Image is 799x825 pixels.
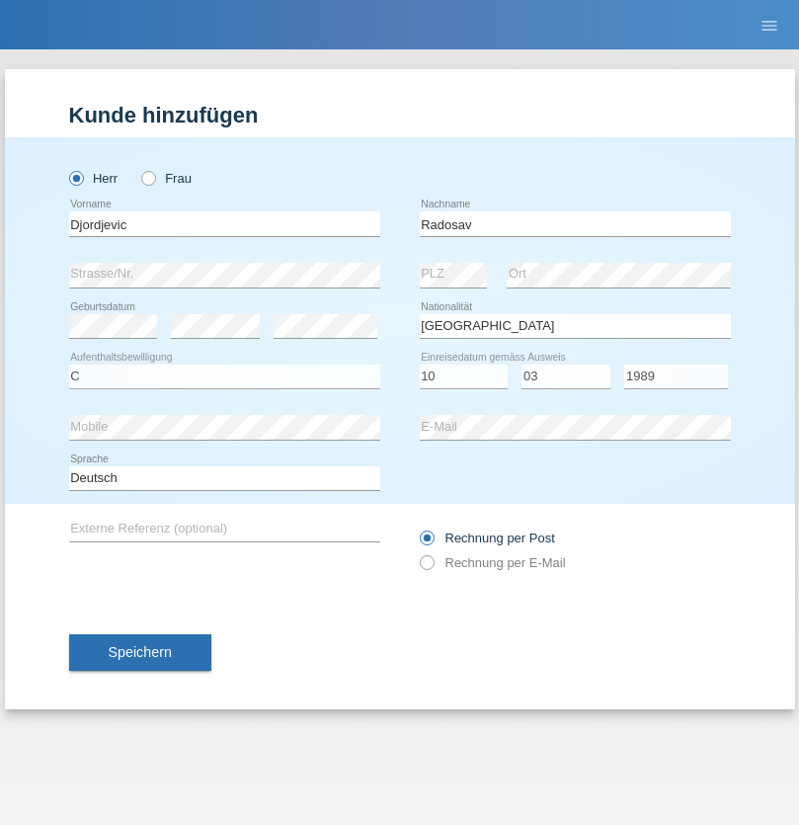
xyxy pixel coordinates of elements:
input: Frau [141,171,154,184]
label: Frau [141,171,192,186]
i: menu [759,16,779,36]
a: menu [750,19,789,31]
h1: Kunde hinzufügen [69,103,731,127]
label: Rechnung per E-Mail [420,555,566,570]
label: Rechnung per Post [420,531,555,545]
input: Herr [69,171,82,184]
span: Speichern [109,644,172,660]
input: Rechnung per E-Mail [420,555,433,580]
button: Speichern [69,634,211,672]
input: Rechnung per Post [420,531,433,555]
label: Herr [69,171,119,186]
